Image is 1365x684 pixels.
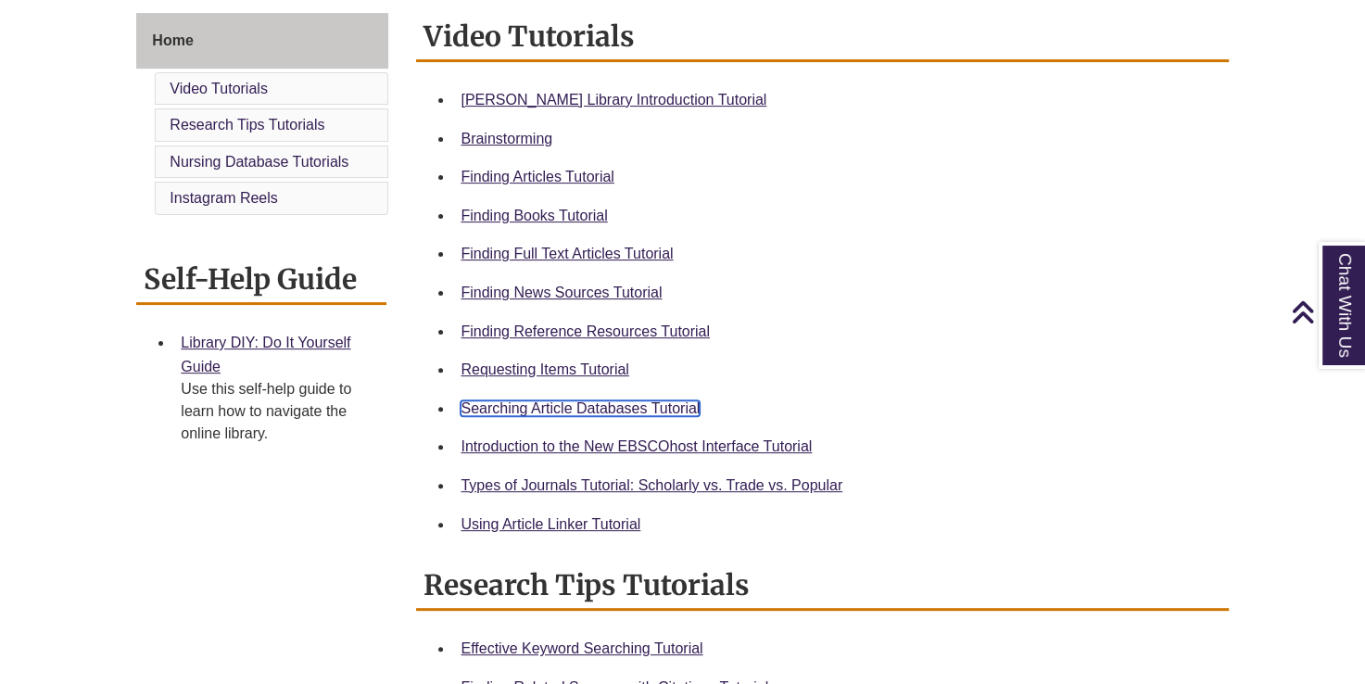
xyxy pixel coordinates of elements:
[170,190,278,206] a: Instagram Reels
[461,477,842,493] a: Types of Journals Tutorial: Scholarly vs. Trade vs. Popular
[170,81,268,96] a: Video Tutorials
[461,246,673,261] a: Finding Full Text Articles Tutorial
[1291,299,1360,324] a: Back to Top
[461,640,702,656] a: Effective Keyword Searching Tutorial
[416,13,1228,62] h2: Video Tutorials
[461,361,628,377] a: Requesting Items Tutorial
[461,438,812,454] a: Introduction to the New EBSCOhost Interface Tutorial
[416,562,1228,611] h2: Research Tips Tutorials
[461,516,640,532] a: Using Article Linker Tutorial
[461,92,766,108] a: [PERSON_NAME] Library Introduction Tutorial
[136,13,388,219] div: Guide Page Menu
[170,117,324,133] a: Research Tips Tutorials
[461,131,552,146] a: Brainstorming
[170,154,348,170] a: Nursing Database Tutorials
[181,378,372,445] div: Use this self-help guide to learn how to navigate the online library.
[136,13,388,69] a: Home
[152,32,193,48] span: Home
[461,285,662,300] a: Finding News Sources Tutorial
[461,208,607,223] a: Finding Books Tutorial
[461,400,700,416] a: Searching Article Databases Tutorial
[136,256,386,305] h2: Self-Help Guide
[181,335,350,374] a: Library DIY: Do It Yourself Guide
[461,323,710,339] a: Finding Reference Resources Tutorial
[461,169,613,184] a: Finding Articles Tutorial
